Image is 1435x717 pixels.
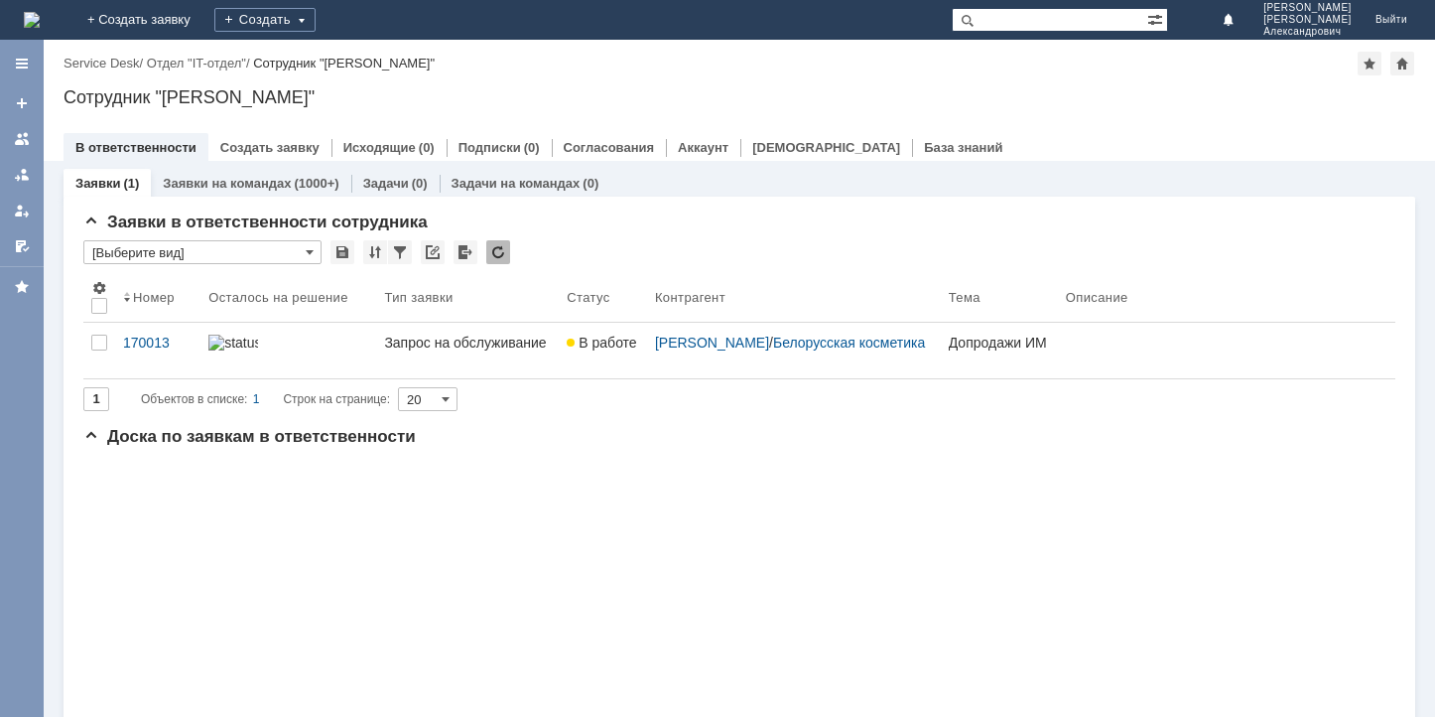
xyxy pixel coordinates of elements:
[115,323,200,378] a: 170013
[123,335,193,351] div: 170013
[412,176,428,191] div: (0)
[208,335,258,351] img: statusbar-100 (1).png
[64,87,1415,107] div: Сотрудник "[PERSON_NAME]"
[678,140,728,155] a: Аккаунт
[200,323,376,378] a: statusbar-100 (1).png
[294,176,338,191] div: (1000+)
[583,176,598,191] div: (0)
[214,8,316,32] div: Создать
[253,387,260,411] div: 1
[752,140,900,155] a: [DEMOGRAPHIC_DATA]
[83,213,428,231] span: Заявки в ответственности сотрудника
[567,290,609,305] div: Статус
[6,87,38,119] a: Создать заявку
[75,176,120,191] a: Заявки
[75,140,196,155] a: В ответственности
[91,280,107,296] span: Настройки
[376,272,559,323] th: Тип заявки
[773,335,925,351] a: Белорусская косметика
[133,290,175,305] div: Номер
[330,240,354,264] div: Сохранить вид
[388,240,412,264] div: Фильтрация...
[924,140,1002,155] a: База знаний
[376,323,559,378] a: Запрос на обслуживание
[141,387,390,411] i: Строк на странице:
[1358,52,1381,75] div: Добавить в избранное
[1066,290,1128,305] div: Описание
[647,272,941,323] th: Контрагент
[941,323,1058,378] a: Допродажи ИМ
[655,335,933,351] div: /
[141,392,247,406] span: Объектов в списке:
[1147,9,1167,28] span: Расширенный поиск
[64,56,140,71] a: Service Desk
[1263,14,1352,26] span: [PERSON_NAME]
[419,140,435,155] div: (0)
[200,272,376,323] th: Осталось на решение
[147,56,253,71] div: /
[363,240,387,264] div: Сортировка...
[363,176,409,191] a: Задачи
[949,290,980,305] div: Тема
[421,240,445,264] div: Скопировать ссылку на список
[567,335,636,351] span: В работе
[147,56,246,71] a: Отдел "IT-отдел"
[6,230,38,262] a: Мои согласования
[949,335,1050,351] div: Допродажи ИМ
[24,12,40,28] img: logo
[24,12,40,28] a: Перейти на домашнюю страницу
[655,290,725,305] div: Контрагент
[384,335,551,351] div: Запрос на обслуживание
[83,427,416,446] span: Доска по заявкам в ответственности
[559,323,647,378] a: В работе
[524,140,540,155] div: (0)
[452,176,581,191] a: Задачи на командах
[941,272,1058,323] th: Тема
[559,272,647,323] th: Статус
[454,240,477,264] div: Экспорт списка
[220,140,320,155] a: Создать заявку
[208,290,348,305] div: Осталось на решение
[6,195,38,226] a: Мои заявки
[64,56,147,71] div: /
[1390,52,1414,75] div: Сделать домашней страницей
[384,290,453,305] div: Тип заявки
[123,176,139,191] div: (1)
[163,176,291,191] a: Заявки на командах
[1263,2,1352,14] span: [PERSON_NAME]
[6,123,38,155] a: Заявки на командах
[458,140,521,155] a: Подписки
[486,240,510,264] div: Обновлять список
[564,140,655,155] a: Согласования
[6,159,38,191] a: Заявки в моей ответственности
[115,272,200,323] th: Номер
[1263,26,1352,38] span: Александрович
[655,335,769,351] a: [PERSON_NAME]
[343,140,416,155] a: Исходящие
[253,56,435,71] div: Сотрудник "[PERSON_NAME]"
